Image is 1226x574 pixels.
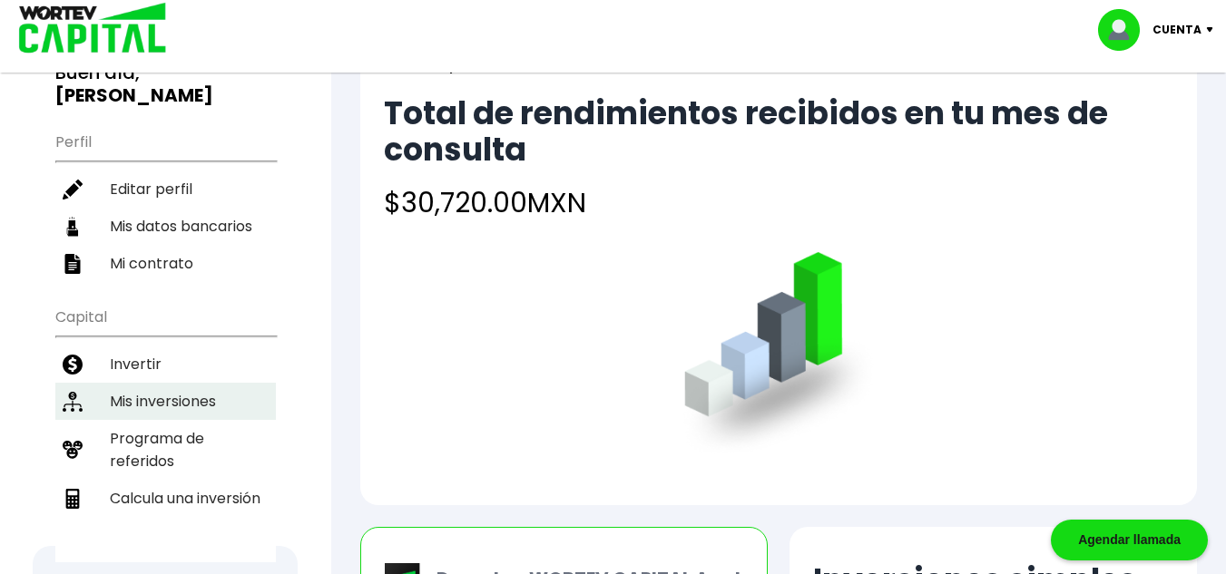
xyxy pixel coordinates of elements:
[63,180,83,199] img: editar-icon.952d3147.svg
[63,254,83,274] img: contrato-icon.f2db500c.svg
[55,208,276,245] a: Mis datos bancarios
[384,182,1173,223] h4: $30,720.00 MXN
[55,345,276,383] a: Invertir
[55,170,276,208] a: Editar perfil
[55,62,276,107] h3: Buen día,
[1098,9,1152,51] img: profile-image
[1051,520,1208,560] div: Agendar llamada
[1201,27,1226,33] img: icon-down
[63,392,83,412] img: inversiones-icon.6695dc30.svg
[384,95,1173,168] h2: Total de rendimientos recibidos en tu mes de consulta
[55,245,276,282] a: Mi contrato
[63,217,83,237] img: datos-icon.10cf9172.svg
[1152,16,1201,44] p: Cuenta
[63,355,83,375] img: invertir-icon.b3b967d7.svg
[55,297,276,562] ul: Capital
[63,440,83,460] img: recomiendanos-icon.9b8e9327.svg
[63,489,83,509] img: calculadora-icon.17d418c4.svg
[55,383,276,420] a: Mis inversiones
[55,83,213,108] b: [PERSON_NAME]
[55,420,276,480] a: Programa de referidos
[676,252,882,458] img: grafica.516fef24.png
[55,122,276,282] ul: Perfil
[55,480,276,517] a: Calcula una inversión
